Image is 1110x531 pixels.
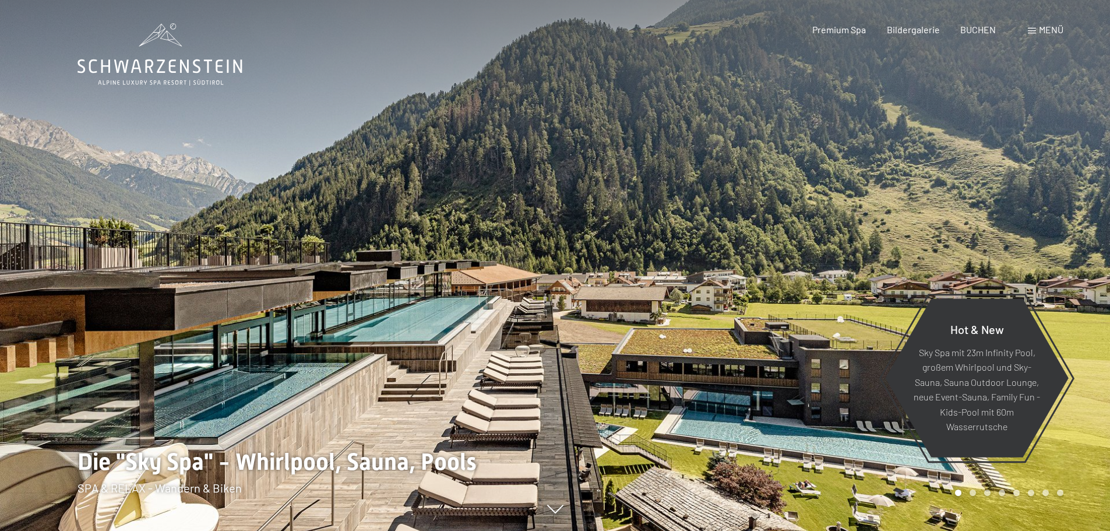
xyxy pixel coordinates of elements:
a: Bildergalerie [887,24,940,35]
div: Carousel Page 3 [984,490,991,496]
a: Hot & New Sky Spa mit 23m Infinity Pool, großem Whirlpool und Sky-Sauna, Sauna Outdoor Lounge, ne... [885,298,1069,458]
div: Carousel Page 6 [1028,490,1034,496]
p: Sky Spa mit 23m Infinity Pool, großem Whirlpool und Sky-Sauna, Sauna Outdoor Lounge, neue Event-S... [914,344,1040,434]
div: Carousel Page 1 (Current Slide) [955,490,961,496]
span: Hot & New [950,322,1004,336]
a: Premium Spa [812,24,866,35]
div: Carousel Page 2 [970,490,976,496]
div: Carousel Page 7 [1042,490,1049,496]
div: Carousel Pagination [951,490,1063,496]
div: Carousel Page 4 [999,490,1005,496]
span: Menü [1039,24,1063,35]
a: BUCHEN [960,24,996,35]
div: Carousel Page 5 [1013,490,1020,496]
div: Carousel Page 8 [1057,490,1063,496]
